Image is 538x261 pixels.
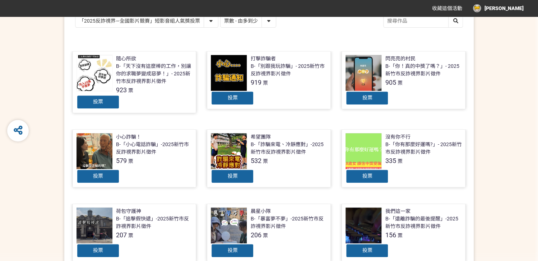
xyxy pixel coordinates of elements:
[384,15,463,27] input: 搜尋作品
[250,55,275,62] div: 打擊詐騙者
[342,51,465,109] a: 閃亮亮的村民B-「你！真的中獎了嗎？」- 2025新竹市反詐視界影片徵件905票投票
[116,55,136,62] div: 隨心所欲
[116,86,127,94] span: 923
[385,79,396,86] span: 905
[250,62,327,78] div: B-「別跟我玩詐騙」- 2025新竹市反詐視界影片徵件
[397,233,402,238] span: 票
[263,158,268,164] span: 票
[116,215,193,230] div: B-「追擊假快遞」-2025新竹市反詐視界影片徵件
[93,173,103,179] span: 投票
[397,158,402,164] span: 票
[116,231,127,239] span: 207
[385,208,410,215] div: 我們這一家
[263,80,268,86] span: 票
[385,55,415,62] div: 閃亮亮的村民
[73,129,196,187] a: 小心詐騙！B-「小心電話詐騙」-2025新竹市反詐視界影片徵件579票投票
[342,129,465,187] a: 沒有你不行B-「你有那麼好運嗎?」- 2025新竹市反詐視界影片徵件335票投票
[263,233,268,238] span: 票
[362,173,372,179] span: 投票
[73,51,196,113] a: 隨心所欲B-「天下沒有這麼棒的工作，別讓你的求職夢變成惡夢！」- 2025新竹市反詐視界影片徵件923票投票
[250,208,270,215] div: 晨星小隊
[385,62,462,78] div: B-「你！真的中獎了嗎？」- 2025新竹市反詐視界影片徵件
[385,133,410,141] div: 沒有你不行
[207,129,331,187] a: 希望團隊B-「詐騙來電、冷靜應對」-2025新竹市反詐視界影片徵件532票投票
[385,231,396,239] span: 156
[116,62,193,85] div: B-「天下沒有這麼棒的工作，別讓你的求職夢變成惡夢！」- 2025新竹市反詐視界影片徵件
[227,173,237,179] span: 投票
[227,247,237,253] span: 投票
[250,133,270,141] div: 希望團隊
[128,88,133,93] span: 票
[128,233,133,238] span: 票
[207,51,331,109] a: 打擊詐騙者B-「別跟我玩詐騙」- 2025新竹市反詐視界影片徵件919票投票
[116,133,141,141] div: 小心詐騙！
[250,141,327,156] div: B-「詐騙來電、冷靜應對」-2025新竹市反詐視界影片徵件
[227,95,237,101] span: 投票
[385,157,396,164] span: 335
[362,95,372,101] span: 投票
[250,231,261,239] span: 206
[432,5,462,11] span: 收藏這個活動
[385,215,462,230] div: B-「遠離詐騙的最後提醒」-2025新竹市反詐視界影片徵件
[93,247,103,253] span: 投票
[385,141,462,156] div: B-「你有那麼好運嗎?」- 2025新竹市反詐視界影片徵件
[250,79,261,86] span: 919
[116,141,193,156] div: B-「小心電話詐騙」-2025新竹市反詐視界影片徵件
[397,80,402,86] span: 票
[116,208,141,215] div: 荷包守護神
[250,215,327,230] div: B-「暴富夢不夢」-2025新竹市反詐視界影片徵件
[250,157,261,164] span: 532
[116,157,127,164] span: 579
[128,158,133,164] span: 票
[93,99,103,104] span: 投票
[362,247,372,253] span: 投票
